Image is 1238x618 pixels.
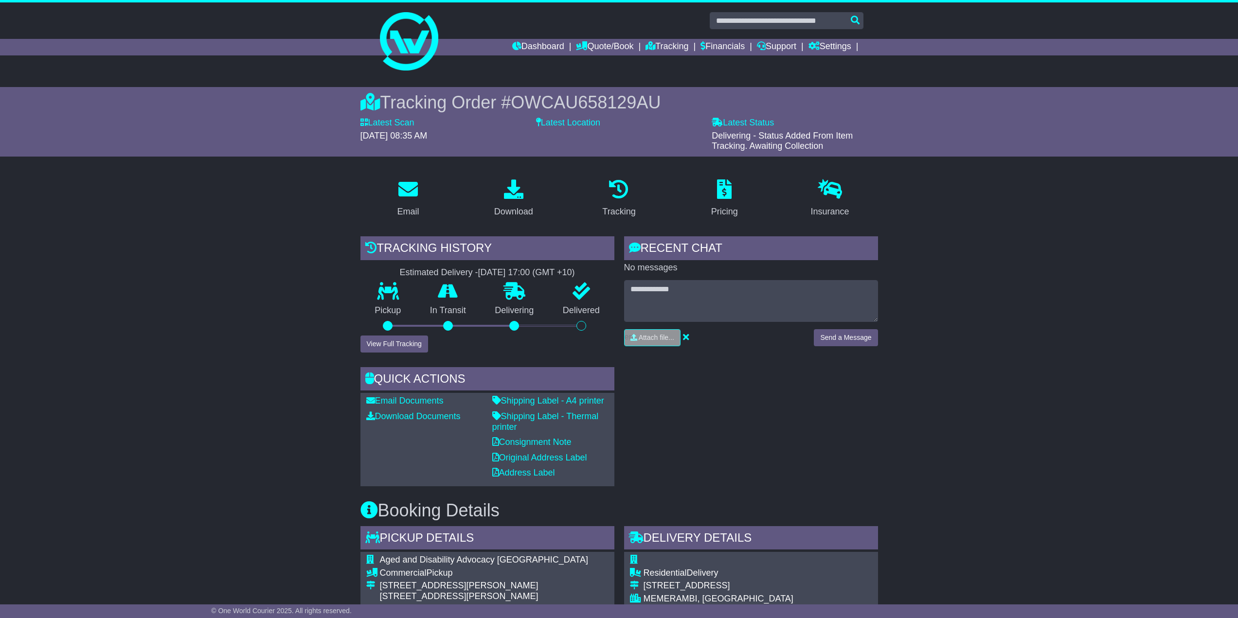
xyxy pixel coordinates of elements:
[814,329,878,346] button: Send a Message
[494,205,533,218] div: Download
[478,267,575,278] div: [DATE] 17:00 (GMT +10)
[646,39,688,55] a: Tracking
[644,581,827,591] div: [STREET_ADDRESS]
[602,205,635,218] div: Tracking
[492,437,572,447] a: Consignment Note
[757,39,796,55] a: Support
[712,131,853,151] span: Delivering - Status Added From Item Tracking. Awaiting Collection
[644,568,687,578] span: Residential
[811,205,849,218] div: Insurance
[548,305,614,316] p: Delivered
[380,581,589,591] div: [STREET_ADDRESS][PERSON_NAME]
[360,501,878,520] h3: Booking Details
[576,39,633,55] a: Quote/Book
[380,568,589,579] div: Pickup
[805,176,856,222] a: Insurance
[492,468,555,477] a: Address Label
[391,176,425,222] a: Email
[511,92,661,112] span: OWCAU658129AU
[360,526,614,552] div: Pickup Details
[360,92,878,113] div: Tracking Order #
[711,205,738,218] div: Pricing
[712,118,774,128] label: Latest Status
[644,594,827,604] div: MEMERAMBI, [GEOGRAPHIC_DATA]
[415,305,481,316] p: In Transit
[360,335,428,353] button: View Full Tracking
[380,568,427,578] span: Commercial
[366,411,461,421] a: Download Documents
[397,205,419,218] div: Email
[705,176,744,222] a: Pricing
[596,176,642,222] a: Tracking
[360,236,614,263] div: Tracking history
[536,118,600,128] label: Latest Location
[492,411,599,432] a: Shipping Label - Thermal printer
[360,267,614,278] div: Estimated Delivery -
[492,396,604,406] a: Shipping Label - A4 printer
[624,263,878,273] p: No messages
[360,131,428,141] span: [DATE] 08:35 AM
[488,176,539,222] a: Download
[624,236,878,263] div: RECENT CHAT
[380,591,589,602] div: [STREET_ADDRESS][PERSON_NAME]
[644,568,827,579] div: Delivery
[808,39,851,55] a: Settings
[360,118,414,128] label: Latest Scan
[211,607,352,615] span: © One World Courier 2025. All rights reserved.
[360,305,416,316] p: Pickup
[380,555,589,565] span: Aged and Disability Advocacy [GEOGRAPHIC_DATA]
[512,39,564,55] a: Dashboard
[700,39,745,55] a: Financials
[481,305,549,316] p: Delivering
[360,367,614,393] div: Quick Actions
[366,396,444,406] a: Email Documents
[624,526,878,552] div: Delivery Details
[492,453,587,462] a: Original Address Label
